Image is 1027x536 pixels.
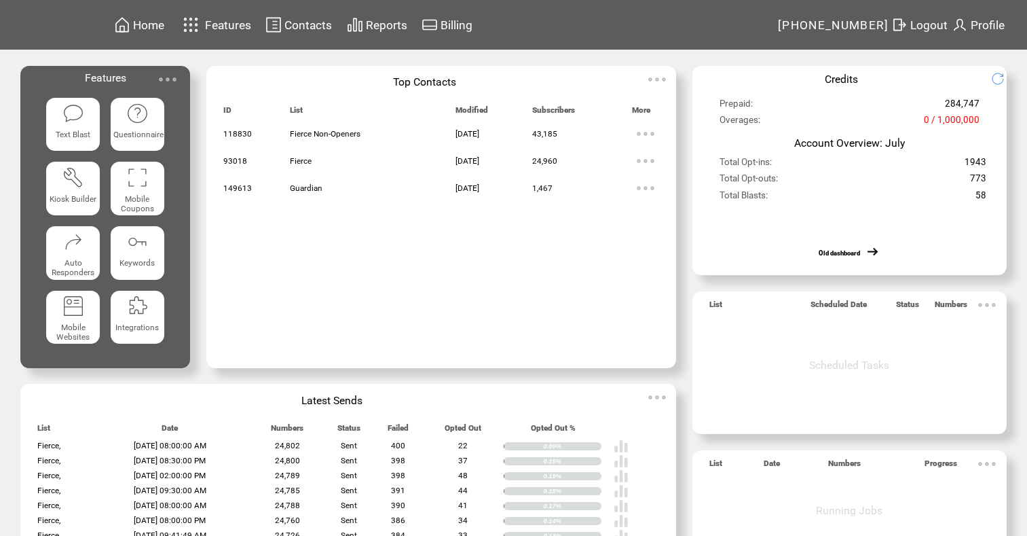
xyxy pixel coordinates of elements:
[543,457,601,465] div: 0.15%
[223,183,252,193] span: 149613
[614,484,629,499] img: poll%20-%20white.svg
[458,471,468,480] span: 48
[778,18,889,32] span: [PHONE_NUMBER]
[345,14,409,35] a: Reports
[112,14,166,35] a: Home
[643,384,671,411] img: ellypsis.svg
[643,66,671,93] img: ellypsis.svg
[816,504,882,517] span: Running Jobs
[991,72,1015,86] img: refresh.png
[50,194,96,204] span: Kiosk Builder
[290,156,312,166] span: Fierce
[275,486,300,495] span: 24,785
[614,469,629,484] img: poll%20-%20white.svg
[111,98,164,151] a: Questionnaire
[347,16,363,33] img: chart.svg
[950,14,1007,35] a: Profile
[391,516,405,525] span: 386
[720,173,778,190] span: Total Opt-outs:
[134,441,206,450] span: [DATE] 08:00:00 AM
[422,16,438,33] img: creidtcard.svg
[126,103,148,124] img: questionnaire.svg
[614,514,629,529] img: poll%20-%20white.svg
[391,501,405,510] span: 390
[975,190,986,207] span: 58
[632,147,659,175] img: ellypsis.svg
[275,501,300,510] span: 24,788
[455,129,479,139] span: [DATE]
[37,516,60,525] span: Fierce,
[121,194,154,213] span: Mobile Coupons
[205,18,251,32] span: Features
[162,423,178,439] span: Date
[37,441,60,450] span: Fierce,
[113,130,164,139] span: Questionnaire
[271,423,303,439] span: Numbers
[531,423,576,439] span: Opted Out %
[391,456,405,465] span: 398
[46,291,100,344] a: Mobile Websites
[952,16,968,33] img: profile.svg
[910,18,948,32] span: Logout
[56,130,90,139] span: Text Blast
[134,516,206,525] span: [DATE] 08:00:00 PM
[543,442,601,450] div: 0.09%
[965,157,986,173] span: 1943
[52,258,94,277] span: Auto Responders
[134,501,206,510] span: [DATE] 08:00:00 AM
[632,175,659,202] img: ellypsis.svg
[720,190,768,207] span: Total Blasts:
[970,173,986,190] span: 773
[720,157,772,173] span: Total Opt-ins:
[341,486,357,495] span: Sent
[458,516,468,525] span: 34
[532,105,575,121] span: Subscribers
[126,166,148,188] img: coupons.svg
[543,517,601,525] div: 0.14%
[973,291,1001,319] img: ellypsis.svg
[391,486,405,495] span: 391
[290,183,322,193] span: Guardian
[46,98,100,151] a: Text Blast
[265,16,282,33] img: contacts.svg
[37,501,60,510] span: Fierce,
[284,18,332,32] span: Contacts
[455,183,479,193] span: [DATE]
[614,454,629,469] img: poll%20-%20white.svg
[828,459,861,474] span: Numbers
[37,423,50,439] span: List
[223,156,247,166] span: 93018
[290,105,303,121] span: List
[924,115,979,131] span: 0 / 1,000,000
[62,295,84,317] img: mobile-websites.svg
[133,18,164,32] span: Home
[290,129,360,139] span: Fierce Non-Openers
[794,137,905,149] span: Account Overview: July
[632,105,650,121] span: More
[111,226,164,280] a: Keywords
[458,501,468,510] span: 41
[935,300,967,315] span: Numbers
[275,516,300,525] span: 24,760
[543,502,601,510] div: 0.17%
[275,471,300,480] span: 24,789
[810,300,867,315] span: Scheduled Date
[37,471,60,480] span: Fierce,
[891,16,908,33] img: exit.svg
[764,459,780,474] span: Date
[85,71,126,84] span: Features
[263,14,334,35] a: Contacts
[126,295,148,317] img: integrations.svg
[114,16,130,33] img: home.svg
[543,472,601,480] div: 0.19%
[275,441,300,450] span: 24,802
[179,14,203,36] img: features.svg
[445,423,481,439] span: Opted Out
[825,73,858,86] span: Credits
[134,471,206,480] span: [DATE] 02:00:00 PM
[337,423,360,439] span: Status
[532,183,553,193] span: 1,467
[223,105,231,121] span: ID
[971,18,1005,32] span: Profile
[709,459,722,474] span: List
